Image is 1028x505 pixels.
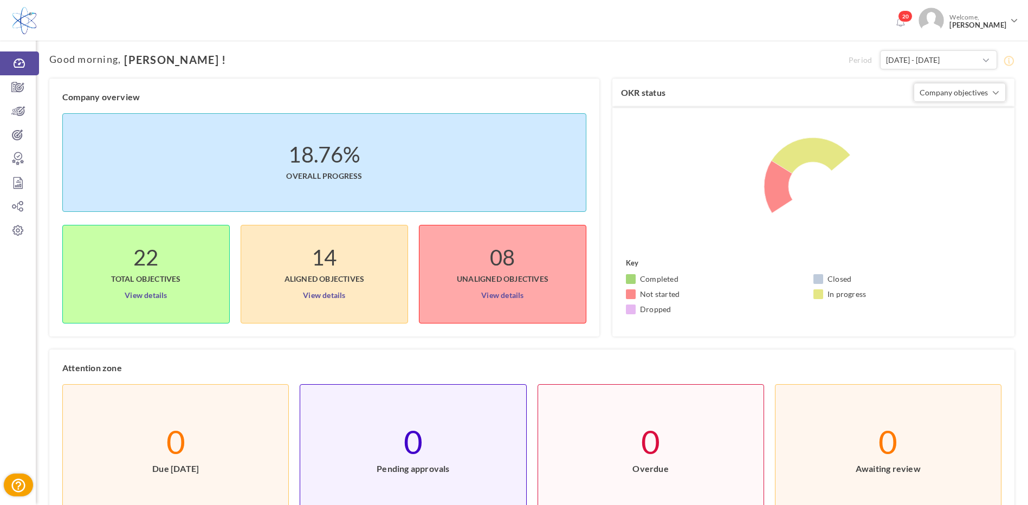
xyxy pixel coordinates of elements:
[111,263,180,284] span: Total objectives
[303,284,345,302] a: View details
[404,436,423,447] label: 0
[919,8,944,33] img: Photo
[640,289,680,300] small: Not started
[121,54,226,66] span: [PERSON_NAME] !
[133,252,158,263] label: 22
[944,8,1009,35] span: Welcome,
[285,263,365,284] span: Aligned Objectives
[49,54,849,66] h1: ,
[377,447,449,474] span: Pending approvals
[490,252,515,263] label: 08
[49,54,118,65] span: Good morning
[62,92,140,102] label: Company overview
[312,252,337,263] label: 14
[914,83,1006,102] button: Company objectives
[920,88,988,97] span: Company objectives
[827,274,851,284] small: Closed
[914,3,1023,35] a: Photo Welcome,[PERSON_NAME]
[621,87,665,98] label: OKR status
[632,447,668,474] span: Overdue
[949,21,1006,29] span: [PERSON_NAME]
[166,436,185,447] label: 0
[125,284,167,302] a: View details
[626,257,639,268] label: Key
[641,436,660,447] label: 0
[878,436,897,447] label: 0
[891,14,909,31] a: Notifications
[288,149,360,160] label: 18.76%
[827,289,866,300] small: In progress
[898,10,913,22] span: 20
[152,447,199,474] span: Due [DATE]
[640,304,671,315] small: Dropped
[481,284,523,302] a: View details
[457,263,548,284] span: UnAligned Objectives
[12,7,36,34] img: Logo
[856,447,921,474] span: Awaiting review
[640,274,678,284] small: Completed
[849,55,878,66] span: Period
[286,160,362,182] span: Overall progress
[62,362,122,373] label: Attention zone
